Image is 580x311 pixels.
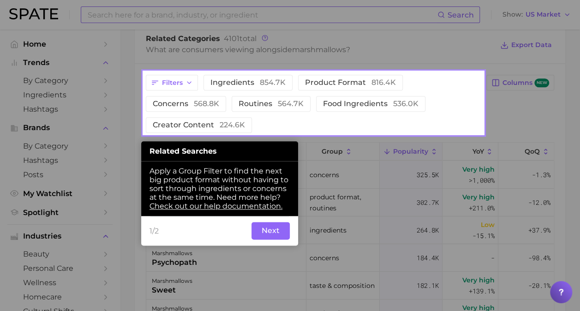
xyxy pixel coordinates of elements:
span: 536.0k [393,99,419,108]
span: 224.6k [220,120,245,129]
span: routines [239,100,304,108]
span: creator content [153,121,245,129]
span: Filters [162,79,183,87]
span: 816.4k [371,78,396,87]
span: food ingredients [323,100,419,108]
span: product format [305,79,396,86]
span: 564.7k [278,99,304,108]
span: 854.7k [260,78,286,87]
span: 568.8k [194,99,219,108]
span: concerns [153,100,219,108]
button: Filters [146,75,198,90]
span: ingredients [210,79,286,86]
